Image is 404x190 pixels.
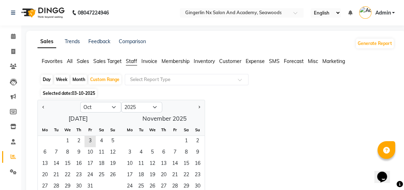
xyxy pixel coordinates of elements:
div: Monday, October 6, 2025 [39,147,51,159]
span: 25 [96,170,107,181]
div: Week [54,75,69,85]
span: 11 [96,147,107,159]
div: Sunday, October 19, 2025 [107,159,118,170]
span: Inventory [194,58,215,64]
span: 10 [84,147,96,159]
div: Saturday, November 8, 2025 [181,147,192,159]
div: Sunday, October 26, 2025 [107,170,118,181]
div: Saturday, November 1, 2025 [181,136,192,147]
div: Friday, October 24, 2025 [84,170,96,181]
div: Thursday, October 23, 2025 [73,170,84,181]
button: Previous month [41,102,46,113]
div: Month [71,75,87,85]
span: 17 [84,159,96,170]
div: Th [158,124,169,136]
iframe: chat widget [374,162,397,183]
div: Sunday, November 9, 2025 [192,147,203,159]
img: Admin [359,6,371,19]
span: 4 [96,136,107,147]
div: Sunday, October 5, 2025 [107,136,118,147]
b: 08047224946 [78,3,109,23]
span: 2 [73,136,84,147]
div: Wednesday, October 8, 2025 [62,147,73,159]
div: Sa [96,124,107,136]
span: 4 [135,147,147,159]
div: Friday, October 10, 2025 [84,147,96,159]
span: 8 [181,147,192,159]
div: Sunday, November 23, 2025 [192,170,203,181]
span: Favorites [42,58,63,64]
div: Wednesday, November 19, 2025 [147,170,158,181]
div: Tuesday, November 18, 2025 [135,170,147,181]
span: 13 [158,159,169,170]
span: Misc [308,58,318,64]
div: Sunday, November 2, 2025 [192,136,203,147]
select: Select month [80,102,121,113]
span: 3 [84,136,96,147]
div: Fr [169,124,181,136]
div: Tu [135,124,147,136]
span: 18 [135,170,147,181]
span: 12 [107,147,118,159]
div: Saturday, October 4, 2025 [96,136,107,147]
span: 1 [181,136,192,147]
span: Marketing [322,58,345,64]
div: Friday, November 14, 2025 [169,159,181,170]
span: 5 [107,136,118,147]
div: Su [192,124,203,136]
span: All [67,58,72,64]
span: 5 [147,147,158,159]
span: 20 [39,170,51,181]
span: 7 [169,147,181,159]
span: Sales Target [93,58,122,64]
div: Saturday, November 15, 2025 [181,159,192,170]
div: Monday, November 17, 2025 [124,170,135,181]
span: 2 [192,136,203,147]
div: Saturday, October 25, 2025 [96,170,107,181]
div: Friday, October 3, 2025 [84,136,96,147]
div: Thursday, October 2, 2025 [73,136,84,147]
span: 16 [73,159,84,170]
div: Sunday, November 16, 2025 [192,159,203,170]
span: 15 [181,159,192,170]
span: 9 [73,147,84,159]
span: 19 [147,170,158,181]
span: 11 [135,159,147,170]
div: Wednesday, November 5, 2025 [147,147,158,159]
span: 19 [107,159,118,170]
div: Monday, October 20, 2025 [39,170,51,181]
span: 18 [96,159,107,170]
div: Sunday, October 12, 2025 [107,147,118,159]
div: Thursday, November 6, 2025 [158,147,169,159]
div: Friday, November 21, 2025 [169,170,181,181]
div: Monday, October 13, 2025 [39,159,51,170]
span: Sales [77,58,89,64]
span: Membership [162,58,189,64]
span: 21 [169,170,181,181]
img: logo [18,3,66,23]
div: Mo [39,124,51,136]
a: Comparison [119,38,146,45]
span: 10 [124,159,135,170]
a: Feedback [88,38,110,45]
div: We [147,124,158,136]
span: 14 [51,159,62,170]
div: Saturday, October 18, 2025 [96,159,107,170]
span: Forecast [284,58,304,64]
span: Expense [246,58,265,64]
span: 13 [39,159,51,170]
span: 20 [158,170,169,181]
div: Saturday, November 22, 2025 [181,170,192,181]
span: 9 [192,147,203,159]
div: We [62,124,73,136]
span: 22 [62,170,73,181]
div: Thursday, November 13, 2025 [158,159,169,170]
div: Tuesday, November 4, 2025 [135,147,147,159]
a: Sales [37,35,56,48]
span: 26 [107,170,118,181]
span: 22 [181,170,192,181]
div: Wednesday, October 22, 2025 [62,170,73,181]
span: Customer [219,58,241,64]
span: 21 [51,170,62,181]
button: Next month [196,102,202,113]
